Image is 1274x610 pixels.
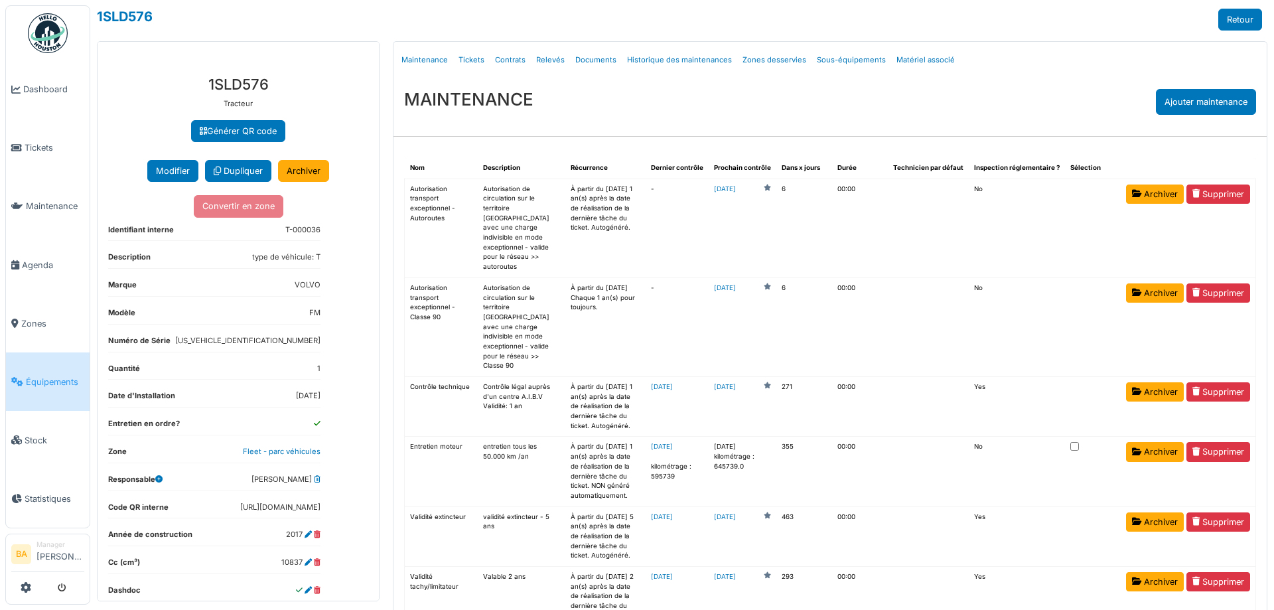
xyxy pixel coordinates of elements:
[285,224,320,236] dd: T-000036
[108,557,140,573] dt: Cc (cm³)
[646,277,709,376] td: -
[888,158,969,179] th: Technicien par défaut
[565,179,646,277] td: À partir du [DATE] 1 an(s) après la date de réalisation de la dernière tâche du ticket. Autogénéré.
[646,437,709,506] td: kilométrage : 595739
[28,13,68,53] img: Badge_color-CXgf-gQk.svg
[453,44,490,76] a: Tickets
[974,284,983,291] span: translation missing: fr.shared.no
[281,557,320,568] dd: 10837
[565,277,646,376] td: À partir du [DATE] Chaque 1 an(s) pour toujours.
[108,76,368,93] h3: 1SLD576
[1126,572,1184,591] a: Archiver
[565,437,646,506] td: À partir du [DATE] 1 an(s) après la date de réalisation de la dernière tâche du ticket. NON génér...
[108,252,151,268] dt: Description
[1156,89,1256,115] div: Ajouter maintenance
[23,83,84,96] span: Dashboard
[36,540,84,568] li: [PERSON_NAME]
[1186,442,1250,461] a: Supprimer
[478,377,565,437] td: Contrôle légal auprès d'un centre A.I.B.V Validité: 1 an
[646,179,709,277] td: -
[108,585,141,601] dt: Dashdoc
[832,437,888,506] td: 00:00
[646,158,709,179] th: Dernier contrôle
[832,179,888,277] td: 00:00
[147,160,198,182] button: Modifier
[776,437,832,506] td: 355
[622,44,737,76] a: Historique des maintenances
[6,119,90,177] a: Tickets
[714,382,736,392] a: [DATE]
[404,89,533,110] h3: MAINTENANCE
[832,158,888,179] th: Durée
[714,512,736,522] a: [DATE]
[21,317,84,330] span: Zones
[108,446,127,463] dt: Zone
[252,252,320,263] dd: type de véhicule: T
[565,506,646,566] td: À partir du [DATE] 5 an(s) après la date de réalisation de la dernière tâche du ticket. Autogénéré.
[309,307,320,319] dd: FM
[240,502,320,513] dd: [URL][DOMAIN_NAME]
[22,259,84,271] span: Agenda
[25,141,84,154] span: Tickets
[191,120,285,142] a: Générer QR code
[1186,185,1250,204] a: Supprimer
[832,506,888,566] td: 00:00
[1218,9,1262,31] a: Retour
[651,383,673,390] a: [DATE]
[296,390,320,402] dd: [DATE]
[278,160,329,182] a: Archiver
[405,277,478,376] td: Autorisation transport exceptionnel - Classe 90
[108,474,163,491] dt: Responsable
[714,572,736,582] a: [DATE]
[651,573,673,580] a: [DATE]
[108,279,137,296] dt: Marque
[1065,158,1121,179] th: Sélection
[1126,382,1184,402] a: Archiver
[108,529,192,546] dt: Année de construction
[812,44,891,76] a: Sous-équipements
[969,158,1065,179] th: Inspection réglementaire ?
[25,493,84,505] span: Statistiques
[776,158,832,179] th: Dans x jours
[1186,382,1250,402] a: Supprimer
[6,236,90,294] a: Agenda
[478,277,565,376] td: Autorisation de circulation sur le territoire [GEOGRAPHIC_DATA] avec une charge indivisible en mo...
[6,469,90,528] a: Statistiques
[6,60,90,119] a: Dashboard
[26,376,84,388] span: Équipements
[6,294,90,352] a: Zones
[570,44,622,76] a: Documents
[974,513,985,520] span: translation missing: fr.shared.yes
[405,158,478,179] th: Nom
[974,383,985,390] span: translation missing: fr.shared.yes
[6,411,90,469] a: Stock
[974,443,983,450] span: translation missing: fr.shared.no
[709,158,776,179] th: Prochain contrôle
[651,513,673,520] a: [DATE]
[714,185,736,194] a: [DATE]
[1126,283,1184,303] a: Archiver
[11,544,31,564] li: BA
[1186,283,1250,303] a: Supprimer
[1186,512,1250,532] a: Supprimer
[25,434,84,447] span: Stock
[478,437,565,506] td: entretien tous les 50.000 km /an
[1126,442,1184,461] a: Archiver
[36,540,84,550] div: Manager
[26,200,84,212] span: Maintenance
[565,158,646,179] th: Récurrence
[776,277,832,376] td: 6
[108,98,368,110] p: Tracteur
[108,307,135,324] dt: Modèle
[317,363,320,374] dd: 1
[108,224,174,241] dt: Identifiant interne
[108,418,180,435] dt: Entretien en ordre?
[776,377,832,437] td: 271
[714,283,736,293] a: [DATE]
[776,506,832,566] td: 463
[108,502,169,518] dt: Code QR interne
[974,573,985,580] span: translation missing: fr.shared.yes
[108,363,140,380] dt: Quantité
[832,377,888,437] td: 00:00
[286,529,320,540] dd: 2017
